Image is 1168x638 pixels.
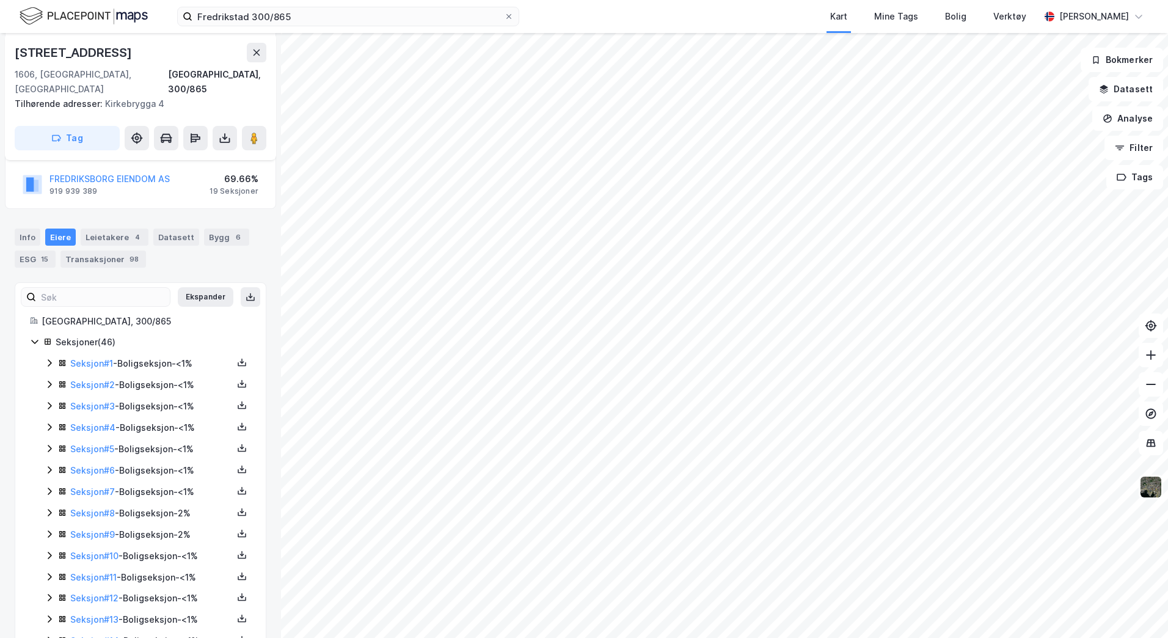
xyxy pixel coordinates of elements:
[153,229,199,246] div: Datasett
[70,380,115,390] a: Seksjon#2
[36,288,170,306] input: Søk
[168,67,266,97] div: [GEOGRAPHIC_DATA], 300/865
[1139,475,1163,499] img: 9k=
[70,358,113,369] a: Seksjon#1
[70,442,233,457] div: - Boligseksjon - <1%
[70,399,233,414] div: - Boligseksjon - <1%
[874,9,918,24] div: Mine Tags
[81,229,148,246] div: Leietakere
[1107,579,1168,638] div: Kontrollprogram for chat
[131,231,144,243] div: 4
[70,527,233,542] div: - Boligseksjon - 2%
[45,229,76,246] div: Eiere
[70,612,233,627] div: - Boligseksjon - <1%
[204,229,249,246] div: Bygg
[1104,136,1163,160] button: Filter
[1106,165,1163,189] button: Tags
[1059,9,1129,24] div: [PERSON_NAME]
[127,253,141,265] div: 98
[70,570,233,585] div: - Boligseksjon - <1%
[945,9,966,24] div: Bolig
[70,572,117,582] a: Seksjon#11
[232,231,244,243] div: 6
[70,401,115,411] a: Seksjon#3
[70,485,233,499] div: - Boligseksjon - <1%
[70,465,115,475] a: Seksjon#6
[70,508,115,518] a: Seksjon#8
[70,529,115,540] a: Seksjon#9
[70,551,119,561] a: Seksjon#10
[70,420,233,435] div: - Boligseksjon - <1%
[70,506,233,521] div: - Boligseksjon - 2%
[15,67,168,97] div: 1606, [GEOGRAPHIC_DATA], [GEOGRAPHIC_DATA]
[15,98,105,109] span: Tilhørende adresser:
[210,172,258,186] div: 69.66%
[70,614,119,625] a: Seksjon#13
[1107,579,1168,638] iframe: Chat Widget
[1089,77,1163,101] button: Datasett
[178,287,233,307] button: Ekspander
[192,7,504,26] input: Søk på adresse, matrikkel, gårdeiere, leietakere eller personer
[56,335,251,350] div: Seksjoner ( 46 )
[15,43,134,62] div: [STREET_ADDRESS]
[70,356,233,371] div: - Boligseksjon - <1%
[70,444,114,454] a: Seksjon#5
[38,253,51,265] div: 15
[15,229,40,246] div: Info
[70,378,233,392] div: - Boligseksjon - <1%
[70,422,115,433] a: Seksjon#4
[15,97,257,111] div: Kirkebrygga 4
[993,9,1026,24] div: Verktøy
[210,186,258,196] div: 19 Seksjoner
[1081,48,1163,72] button: Bokmerker
[42,314,251,329] div: [GEOGRAPHIC_DATA], 300/865
[60,251,146,268] div: Transaksjoner
[70,463,233,478] div: - Boligseksjon - <1%
[1092,106,1163,131] button: Analyse
[70,593,119,603] a: Seksjon#12
[20,5,148,27] img: logo.f888ab2527a4732fd821a326f86c7f29.svg
[70,486,115,497] a: Seksjon#7
[49,186,97,196] div: 919 939 389
[15,251,56,268] div: ESG
[15,126,120,150] button: Tag
[70,591,233,606] div: - Boligseksjon - <1%
[70,549,233,563] div: - Boligseksjon - <1%
[830,9,847,24] div: Kart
